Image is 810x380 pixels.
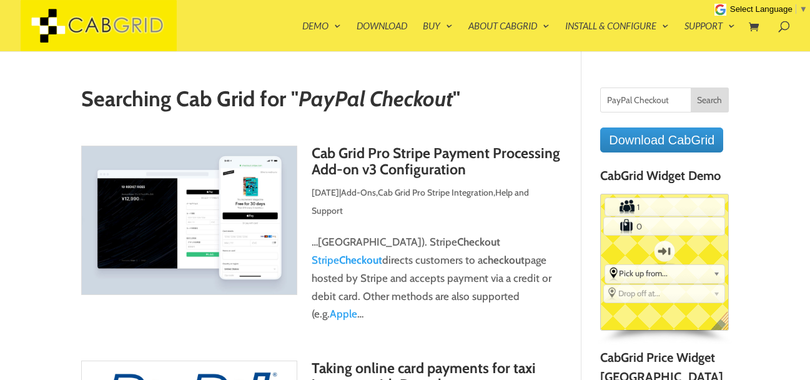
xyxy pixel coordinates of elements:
img: Cab Grid Pro Stripe Payment Processing Add-on v3 Configuration [81,146,298,295]
strong: Checkout [457,236,500,248]
a: Apple [330,307,357,320]
iframe: chat widget [733,302,810,361]
input: Number of Suitcases [635,217,694,234]
strong: checkout [483,254,525,266]
span: ▼ [799,4,808,14]
span: Drop off at... [618,288,708,298]
span: …[GEOGRAPHIC_DATA]). Stripe directs customers to a page hosted by Stripe and accepts payment via ... [312,236,551,321]
em: PayPal Checkout [299,86,453,112]
h1: Searching Cab Grid for " " [81,87,562,117]
label: Number of Suitcases [605,218,635,234]
h4: CabGrid Widget Demo [600,169,729,189]
a: Download CabGrid [600,127,723,152]
input: Number of Passengers [635,198,694,214]
strong: Checkout [339,254,382,266]
a: Select Language​ [730,4,808,14]
div: Select the place the destination address is within [604,285,724,301]
span: Pick up from... [619,268,708,278]
a: CabGrid Taxi Plugin [21,17,177,31]
a: Download [357,21,407,51]
a: About CabGrid [468,21,550,51]
a: Support [684,21,735,51]
a: StripeCheckout [312,254,382,266]
a: Cab Grid Pro Stripe Integration [378,187,493,198]
span: Select Language [730,4,793,14]
div: Select the place the starting address falls within [605,265,724,281]
label: One-way [646,236,683,266]
a: Help and Support [312,187,529,216]
a: Add-Ons [341,187,376,198]
span: [DATE] [312,187,339,198]
a: Cab Grid Pro Stripe Payment Processing Add-on v3 Configuration [312,144,560,177]
a: Demo [302,21,341,51]
input: Search [691,87,729,112]
a: Buy [423,21,453,51]
p: | , , [81,184,562,229]
label: Number of Passengers [605,199,635,215]
h4: CabGrid Price Widget [600,351,729,371]
a: Install & Configure [565,21,669,51]
span: English [711,311,738,339]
